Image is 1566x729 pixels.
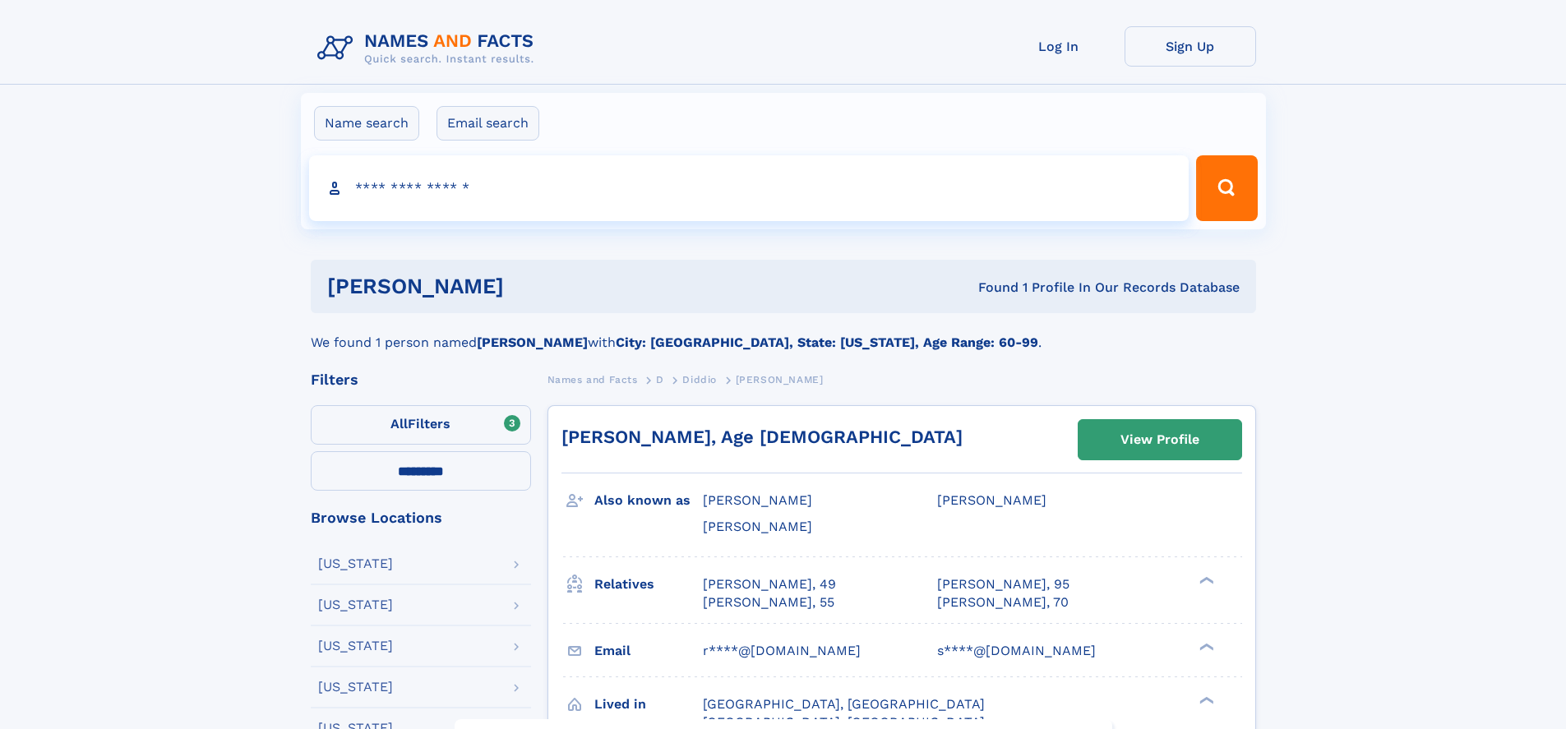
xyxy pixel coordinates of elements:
b: City: [GEOGRAPHIC_DATA], State: [US_STATE], Age Range: 60-99 [616,335,1038,350]
img: Logo Names and Facts [311,26,547,71]
a: [PERSON_NAME], 70 [937,593,1069,611]
a: Log In [993,26,1125,67]
button: Search Button [1196,155,1257,221]
span: Diddio [682,374,717,385]
span: D [656,374,664,385]
a: View Profile [1079,420,1241,459]
a: Sign Up [1125,26,1256,67]
a: [PERSON_NAME], Age [DEMOGRAPHIC_DATA] [561,427,963,447]
div: ❯ [1195,641,1215,652]
a: Names and Facts [547,369,638,390]
a: Diddio [682,369,717,390]
a: [PERSON_NAME], 95 [937,575,1069,593]
div: View Profile [1120,421,1199,459]
a: [PERSON_NAME], 49 [703,575,836,593]
div: [US_STATE] [318,681,393,694]
div: Filters [311,372,531,387]
div: [US_STATE] [318,598,393,611]
span: [PERSON_NAME] [736,374,824,385]
span: [PERSON_NAME] [937,492,1046,508]
label: Email search [437,106,539,141]
label: Name search [314,106,419,141]
span: [GEOGRAPHIC_DATA], [GEOGRAPHIC_DATA] [703,696,985,712]
h3: Lived in [594,690,703,718]
div: We found 1 person named with . [311,313,1256,353]
span: All [390,416,408,431]
div: Found 1 Profile In Our Records Database [741,279,1240,297]
span: [PERSON_NAME] [703,492,812,508]
h3: Also known as [594,487,703,514]
h1: [PERSON_NAME] [327,276,741,297]
h3: Email [594,637,703,665]
div: ❯ [1195,574,1215,585]
h3: Relatives [594,570,703,598]
div: ❯ [1195,694,1215,705]
a: D [656,369,664,390]
label: Filters [311,405,531,445]
div: [US_STATE] [318,639,393,653]
div: [US_STATE] [318,557,393,570]
span: [PERSON_NAME] [703,519,812,534]
b: [PERSON_NAME] [477,335,588,350]
a: [PERSON_NAME], 55 [703,593,834,611]
input: search input [309,155,1190,221]
div: Browse Locations [311,510,531,525]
